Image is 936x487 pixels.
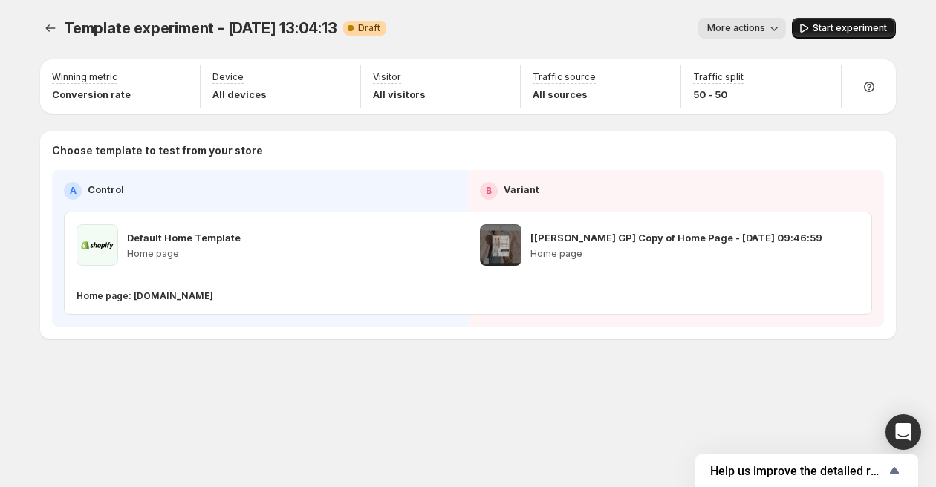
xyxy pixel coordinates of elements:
p: Choose template to test from your store [52,143,884,158]
p: All visitors [373,87,426,102]
p: Traffic split [693,71,744,83]
p: Home page [127,248,241,260]
p: Home page [530,248,822,260]
p: All sources [533,87,596,102]
p: Winning metric [52,71,117,83]
button: Experiments [40,18,61,39]
p: Variant [504,182,539,197]
h2: A [70,185,77,197]
p: Default Home Template [127,230,241,245]
span: Start experiment [813,22,887,34]
p: Conversion rate [52,87,131,102]
p: 50 - 50 [693,87,744,102]
button: Show survey - Help us improve the detailed report for A/B campaigns [710,462,903,480]
button: More actions [698,18,786,39]
img: Default Home Template [77,224,118,266]
div: Open Intercom Messenger [885,414,921,450]
p: Traffic source [533,71,596,83]
button: Start experiment [792,18,896,39]
p: Device [212,71,244,83]
p: Visitor [373,71,401,83]
p: All devices [212,87,267,102]
img: [Ken GP] Copy of Home Page - Aug 13, 09:46:59 [480,224,521,266]
p: Home page: [DOMAIN_NAME] [77,290,213,302]
span: More actions [707,22,765,34]
span: Template experiment - [DATE] 13:04:13 [64,19,337,37]
p: Control [88,182,124,197]
h2: B [486,185,492,197]
span: Help us improve the detailed report for A/B campaigns [710,464,885,478]
span: Draft [358,22,380,34]
p: [[PERSON_NAME] GP] Copy of Home Page - [DATE] 09:46:59 [530,230,822,245]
